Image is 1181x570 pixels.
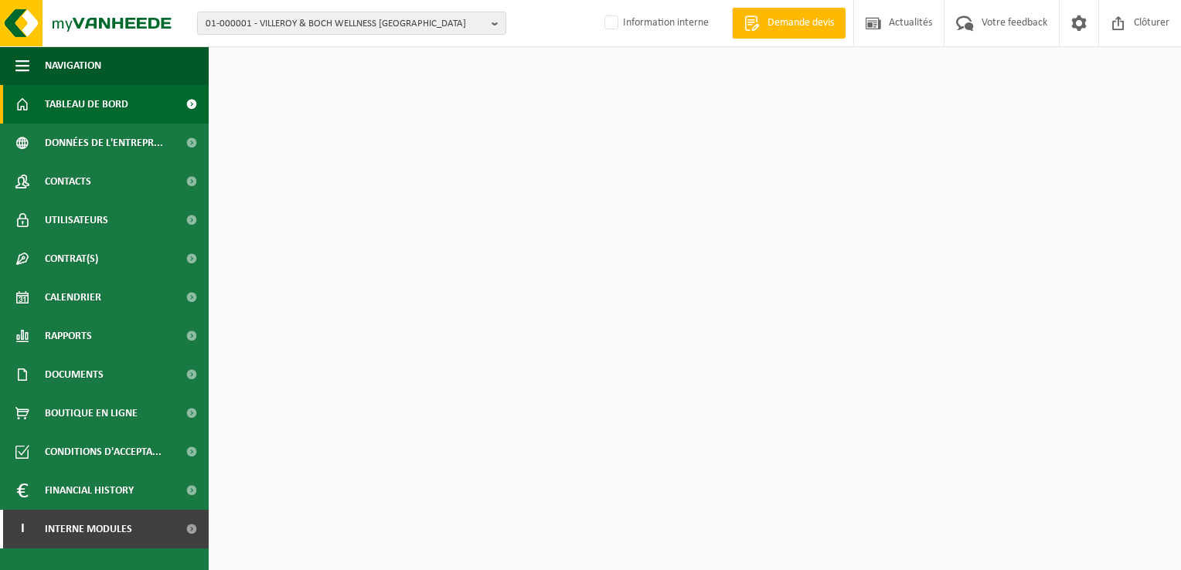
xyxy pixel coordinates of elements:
span: Boutique en ligne [45,394,138,433]
span: Utilisateurs [45,201,108,239]
span: Données de l'entrepr... [45,124,163,162]
span: Demande devis [764,15,838,31]
span: Interne modules [45,510,132,548]
span: Navigation [45,46,101,85]
span: Conditions d'accepta... [45,433,162,471]
button: 01-000001 - VILLEROY & BOCH WELLNESS [GEOGRAPHIC_DATA] [197,12,506,35]
span: I [15,510,29,548]
span: 01-000001 - VILLEROY & BOCH WELLNESS [GEOGRAPHIC_DATA] [206,12,485,36]
a: Demande devis [732,8,846,39]
span: Contrat(s) [45,239,98,278]
span: Tableau de bord [45,85,128,124]
span: Calendrier [45,278,101,317]
span: Rapports [45,317,92,355]
span: Contacts [45,162,91,201]
label: Information interne [601,12,709,35]
span: Financial History [45,471,134,510]
span: Documents [45,355,104,394]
